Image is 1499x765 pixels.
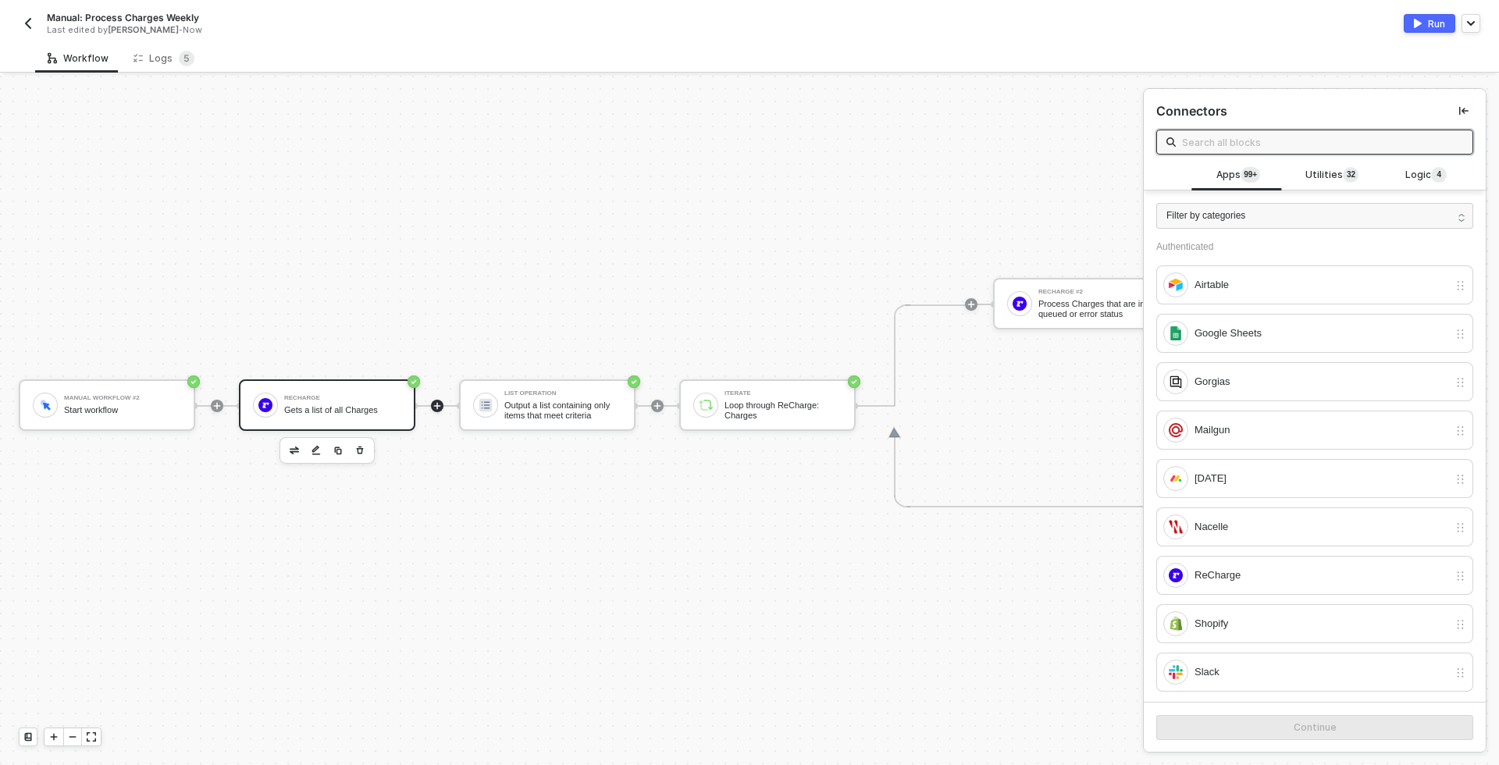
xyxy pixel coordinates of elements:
button: copy-block [329,441,347,460]
sup: 5 [179,51,194,66]
sup: 32 [1343,167,1358,183]
span: 4 [1437,169,1442,181]
div: Gets a list of all Charges [284,405,401,415]
img: icon [258,398,272,412]
img: integration-icon [1169,375,1183,389]
div: Workflow [48,52,109,65]
span: icon-play [49,732,59,742]
span: icon-success-page [628,375,640,388]
div: Start workflow [64,405,181,415]
img: integration-icon [1169,326,1183,340]
span: icon-success-page [187,375,200,388]
div: Run [1428,17,1445,30]
div: Logs [134,51,194,66]
div: Mailgun [1195,422,1448,439]
div: Google Sheets [1195,325,1448,342]
img: edit-cred [290,447,299,454]
span: 2 [1351,169,1355,181]
span: 3 [1347,169,1351,181]
div: Shopify [1195,615,1448,632]
img: integration-icon [1169,568,1183,582]
button: edit-cred [307,441,326,460]
div: ReCharge [284,395,401,401]
img: icon [479,398,493,412]
span: icon-success-page [408,375,420,388]
img: activate [1414,19,1422,28]
button: activateRun [1404,14,1455,33]
div: Manual Workflow #2 [64,395,181,401]
button: edit-cred [285,441,304,460]
img: edit-cred [312,445,321,456]
img: drag [1454,376,1466,389]
span: icon-play [653,401,662,411]
img: drag [1454,328,1466,340]
span: icon-play [212,401,222,411]
img: icon [38,398,52,411]
span: icon-collapse-left [1459,106,1469,116]
div: ReCharge [1195,567,1448,584]
span: icon-minus [68,732,77,742]
img: drag [1454,279,1466,292]
img: drag [1454,473,1466,486]
div: Nacelle [1195,518,1448,535]
img: integration-icon [1169,471,1183,486]
sup: 4 [1431,167,1447,183]
button: back [19,14,37,33]
img: copy-block [333,446,343,455]
div: Output a list containing only items that meet criteria [504,400,621,420]
div: List Operation [504,390,621,397]
div: Connectors [1156,103,1227,119]
span: Utilities [1305,167,1358,184]
div: Loop through ReCharge: Charges [725,400,842,420]
img: integration-icon [1169,278,1183,292]
div: Authenticated [1156,241,1473,253]
img: icon [1013,297,1027,311]
span: icon-play [967,300,976,309]
img: drag [1454,618,1466,631]
img: icon [699,398,713,412]
button: Continue [1156,715,1473,740]
span: [PERSON_NAME] [108,24,179,35]
span: icon-expand [87,732,96,742]
div: Gorgias [1195,373,1448,390]
img: drag [1454,425,1466,437]
input: Search all blocks [1182,133,1463,151]
div: [DATE] [1195,470,1448,487]
img: integration-icon [1169,520,1183,534]
span: icon-play [433,401,442,411]
img: integration-icon [1169,423,1183,437]
img: search [1166,137,1176,147]
img: back [22,17,34,30]
span: Logic [1405,167,1447,184]
div: Process Charges that are in a queued or error status [1038,299,1155,318]
img: drag [1454,521,1466,534]
div: Airtable [1195,276,1448,294]
span: Filter by categories [1166,208,1245,223]
img: drag [1454,570,1466,582]
sup: 180 [1241,167,1260,183]
div: Last edited by - Now [47,24,714,36]
div: Slack [1195,664,1448,681]
span: Apps [1216,167,1260,184]
img: integration-icon [1169,665,1183,679]
div: Iterate [725,390,842,397]
span: Manual: Process Charges Weekly [47,11,199,24]
span: 5 [183,52,190,64]
img: integration-icon [1169,617,1183,631]
span: icon-success-page [848,375,860,388]
div: ReCharge #2 [1038,289,1155,295]
img: drag [1454,667,1466,679]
